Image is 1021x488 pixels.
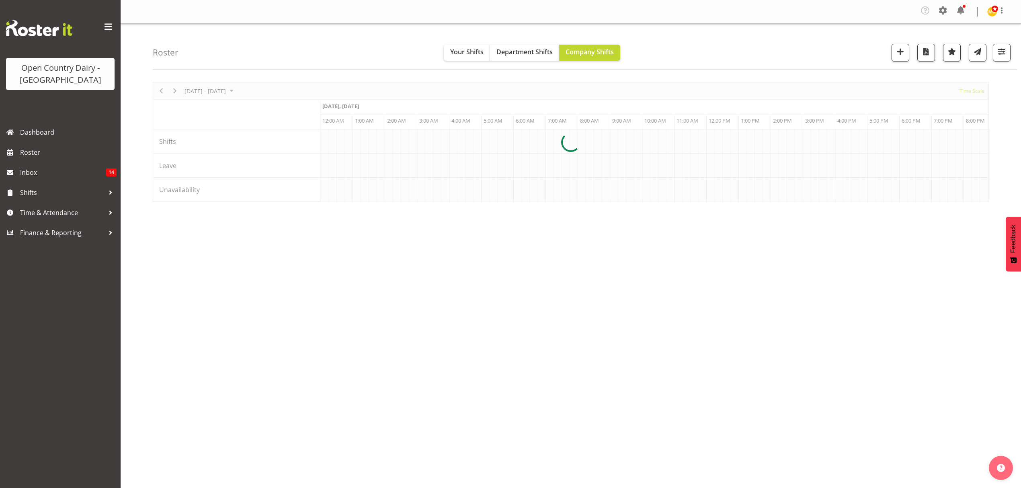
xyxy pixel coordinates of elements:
[917,44,935,62] button: Download a PDF of the roster according to the set date range.
[559,45,620,61] button: Company Shifts
[1006,217,1021,271] button: Feedback - Show survey
[20,207,105,219] span: Time & Attendance
[6,20,72,36] img: Rosterit website logo
[444,45,490,61] button: Your Shifts
[892,44,909,62] button: Add a new shift
[490,45,559,61] button: Department Shifts
[987,7,997,16] img: milk-reception-awarua7542.jpg
[997,464,1005,472] img: help-xxl-2.png
[20,126,117,138] span: Dashboard
[14,62,107,86] div: Open Country Dairy - [GEOGRAPHIC_DATA]
[20,227,105,239] span: Finance & Reporting
[943,44,961,62] button: Highlight an important date within the roster.
[1010,225,1017,253] span: Feedback
[20,187,105,199] span: Shifts
[969,44,986,62] button: Send a list of all shifts for the selected filtered period to all rostered employees.
[20,146,117,158] span: Roster
[450,47,484,56] span: Your Shifts
[153,48,178,57] h4: Roster
[993,44,1011,62] button: Filter Shifts
[20,166,106,178] span: Inbox
[106,168,117,176] span: 14
[566,47,614,56] span: Company Shifts
[496,47,553,56] span: Department Shifts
